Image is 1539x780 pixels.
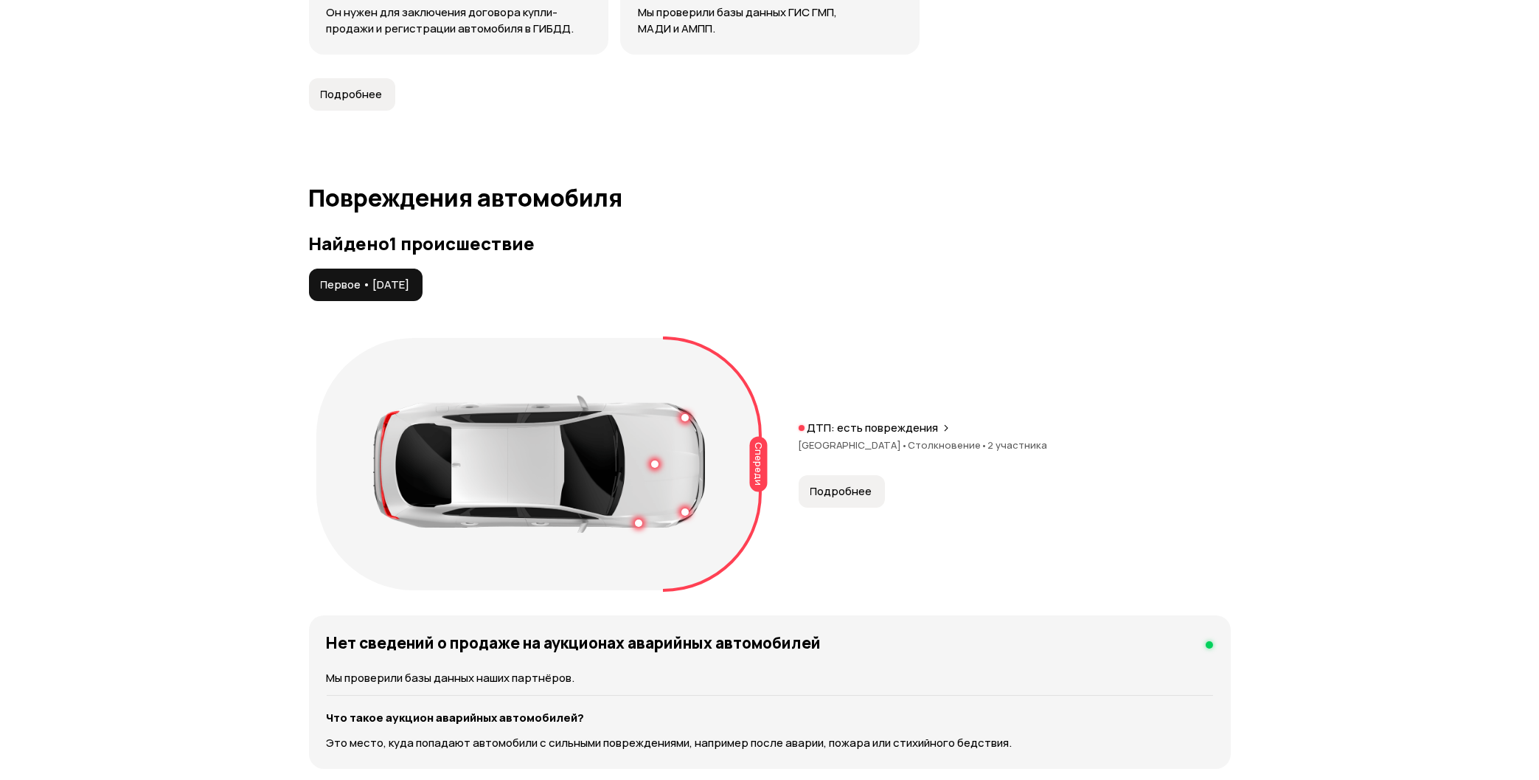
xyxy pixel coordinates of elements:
[309,78,395,111] button: Подробнее
[799,475,885,508] button: Подробнее
[807,421,939,435] p: ДТП: есть повреждения
[309,184,1231,211] h1: Повреждения автомобиля
[988,438,1048,452] span: 2 участника
[982,438,988,452] span: •
[799,438,909,452] span: [GEOGRAPHIC_DATA]
[327,633,821,652] h4: Нет сведений о продаже на аукционах аварийных автомобилей
[327,4,591,37] p: Он нужен для заключения договора купли-продажи и регистрации автомобиля в ГИБДД.
[749,437,767,492] div: Спереди
[327,670,1213,686] p: Мы проверили базы данных наших партнёров.
[321,87,383,102] span: Подробнее
[638,4,902,37] p: Мы проверили базы данных ГИС ГМП, МАДИ и АМПП.
[309,233,1231,254] h3: Найдено 1 происшествие
[321,277,410,292] span: Первое • [DATE]
[909,438,988,452] span: Столкновение
[327,710,585,725] strong: Что такое аукцион аварийных автомобилей?
[902,438,909,452] span: •
[810,484,872,499] span: Подробнее
[309,269,423,301] button: Первое • [DATE]
[327,735,1213,751] p: Это место, куда попадают автомобили с сильными повреждениями, например после аварии, пожара или с...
